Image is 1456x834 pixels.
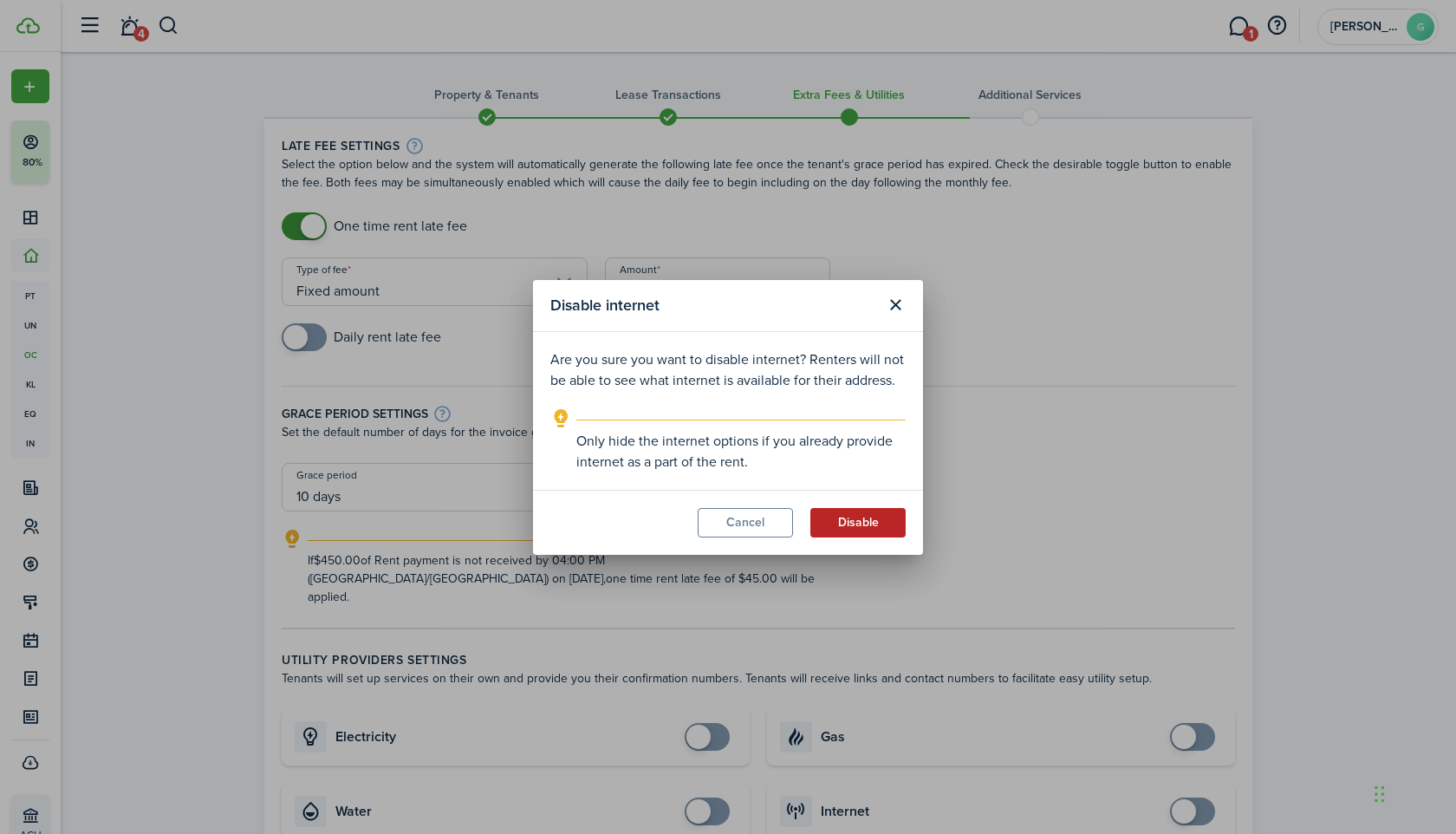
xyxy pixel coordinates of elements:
iframe: Chat Widget [1369,751,1456,834]
div: Drag [1375,768,1385,820]
button: Cancel [698,508,793,538]
p: Are you sure you want to disable internet? Renters will not be able to see what internet is avail... [550,349,906,391]
modal-title: Disable internet [550,289,876,323]
i: outline [550,408,572,429]
button: Close modal [881,290,910,320]
explanation-description: Only hide the internet options if you already provide internet as a part of the rent. [576,431,906,472]
button: Disable [810,508,906,538]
